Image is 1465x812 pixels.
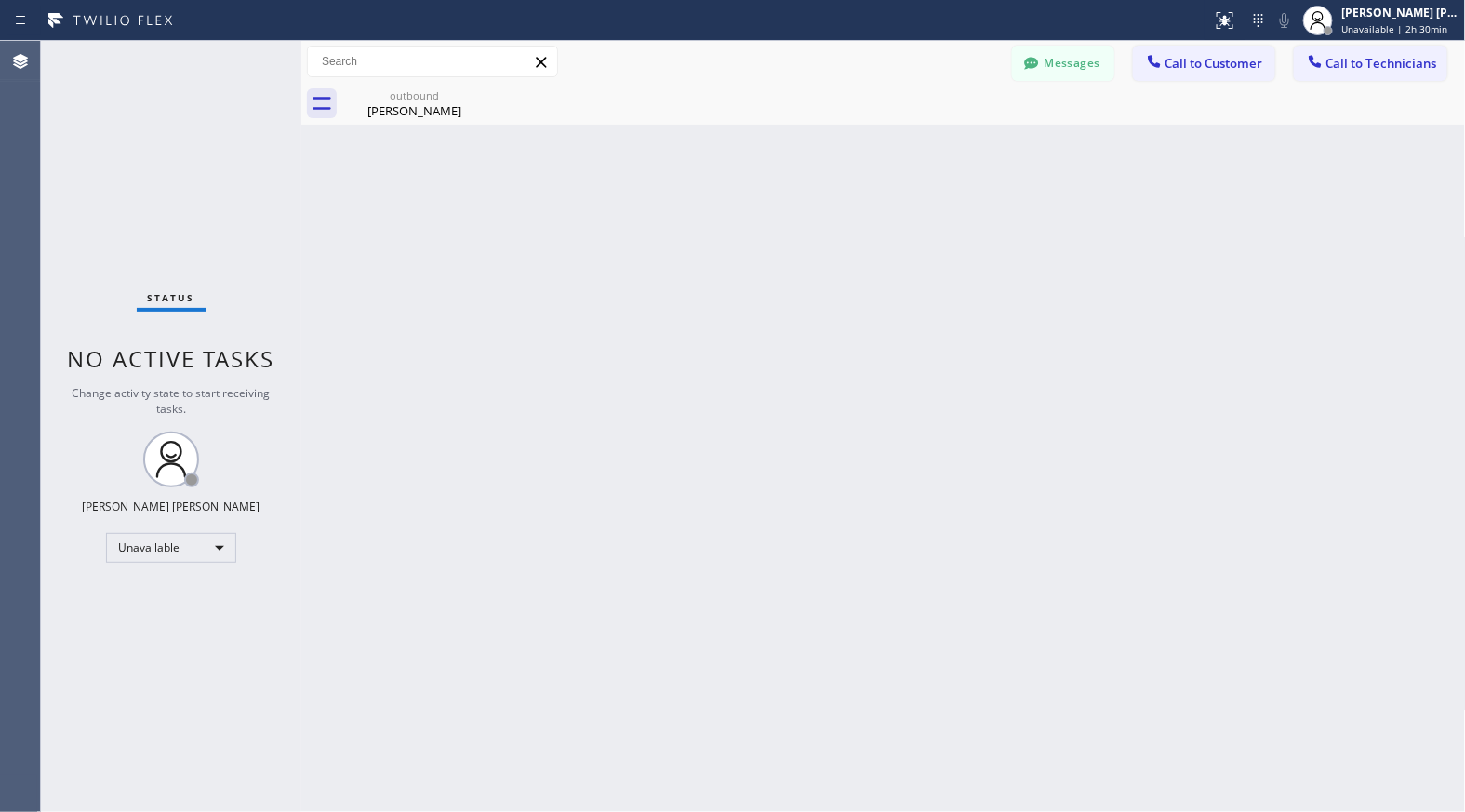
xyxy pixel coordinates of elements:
[106,533,236,563] div: Unavailable
[1326,55,1437,72] span: Call to Technicians
[73,385,271,417] span: Change activity state to start receiving tasks.
[344,83,485,125] div: Vince Rice
[1294,46,1447,81] button: Call to Technicians
[1272,7,1298,33] button: Mute
[1012,46,1114,81] button: Messages
[148,291,195,304] span: Status
[1165,55,1263,72] span: Call to Customer
[344,88,485,102] div: outbound
[1133,46,1275,81] button: Call to Customer
[344,102,485,119] div: [PERSON_NAME]
[308,47,557,76] input: Search
[1342,22,1448,35] span: Unavailable | 2h 30min
[1342,5,1459,20] div: [PERSON_NAME] [PERSON_NAME]
[83,499,260,514] div: [PERSON_NAME] [PERSON_NAME]
[68,343,275,374] span: No active tasks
